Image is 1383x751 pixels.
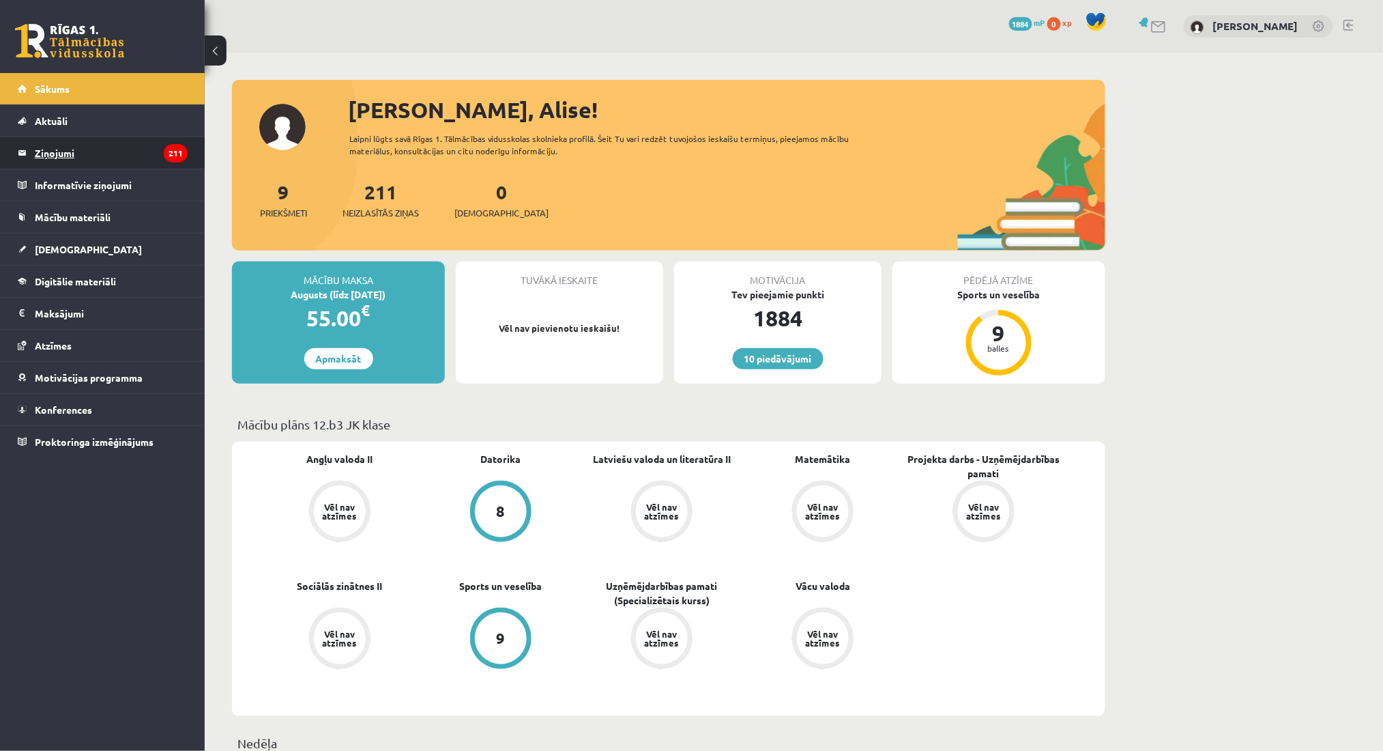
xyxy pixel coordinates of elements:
span: 1884 [1009,17,1032,31]
a: Uzņēmējdarbības pamati (Specializētais kurss) [581,579,742,608]
a: [PERSON_NAME] [1213,19,1298,33]
div: Mācību maksa [232,261,445,287]
a: Konferences [18,394,188,425]
span: Atzīmes [35,339,72,352]
a: Sākums [18,73,188,104]
span: [DEMOGRAPHIC_DATA] [35,243,142,255]
a: Sports un veselība [460,579,542,593]
a: Latviešu valoda un literatūra II [593,452,731,466]
div: balles [978,344,1019,352]
span: Proktoringa izmēģinājums [35,436,154,448]
div: Tuvākā ieskaite [456,261,663,287]
div: Augusts (līdz [DATE]) [232,287,445,302]
a: Datorika [481,452,521,466]
a: Vācu valoda [796,579,850,593]
div: 8 [497,504,506,519]
a: 1884 mP [1009,17,1045,28]
a: Vēl nav atzīmes [903,481,1064,545]
a: Aktuāli [18,105,188,137]
div: Vēl nav atzīmes [321,629,359,647]
a: 9Priekšmeti [260,180,307,220]
span: Priekšmeti [260,206,307,220]
div: [PERSON_NAME], Alise! [348,94,1105,126]
a: Maksājumi [18,298,188,329]
span: 0 [1047,17,1061,31]
a: Vēl nav atzīmes [742,608,903,672]
span: xp [1063,17,1072,28]
div: Vēl nav atzīmes [643,502,681,520]
div: Pēdējā atzīme [892,261,1105,287]
div: 9 [978,322,1019,344]
a: Sports un veselība 9 balles [892,287,1105,378]
div: 9 [497,631,506,646]
a: Rīgas 1. Tālmācības vidusskola [15,24,124,58]
span: Mācību materiāli [35,211,111,223]
a: Apmaksāt [304,348,373,369]
a: [DEMOGRAPHIC_DATA] [18,233,188,265]
a: Vēl nav atzīmes [259,481,420,545]
span: Aktuāli [35,115,68,127]
span: [DEMOGRAPHIC_DATA] [454,206,549,220]
span: Konferences [35,403,92,416]
a: Projekta darbs - Uzņēmējdarbības pamati [903,452,1064,481]
legend: Informatīvie ziņojumi [35,169,188,201]
a: Vēl nav atzīmes [742,481,903,545]
a: 8 [420,481,581,545]
a: Atzīmes [18,330,188,361]
a: Proktoringa izmēģinājums [18,426,188,457]
div: 55.00 [232,302,445,335]
a: Digitālie materiāli [18,266,188,297]
div: Tev pieejamie punkti [674,287,882,302]
span: Sākums [35,83,70,95]
i: 211 [164,144,188,162]
p: Vēl nav pievienotu ieskaišu! [463,322,656,335]
p: Mācību plāns 12.b3 JK klase [237,415,1100,434]
legend: Maksājumi [35,298,188,329]
div: Vēl nav atzīmes [321,502,359,520]
a: Angļu valoda II [307,452,373,466]
div: Vēl nav atzīmes [804,502,842,520]
a: Ziņojumi211 [18,137,188,169]
div: Sports un veselība [892,287,1105,302]
a: 0[DEMOGRAPHIC_DATA] [454,180,549,220]
a: 10 piedāvājumi [733,348,824,369]
div: Motivācija [674,261,882,287]
span: Neizlasītās ziņas [343,206,419,220]
a: Sociālās zinātnes II [297,579,383,593]
a: Vēl nav atzīmes [259,608,420,672]
legend: Ziņojumi [35,137,188,169]
a: 9 [420,608,581,672]
a: Mācību materiāli [18,201,188,233]
div: 1884 [674,302,882,335]
a: Vēl nav atzīmes [581,608,742,672]
a: Informatīvie ziņojumi [18,169,188,201]
div: Laipni lūgts savā Rīgas 1. Tālmācības vidusskolas skolnieka profilā. Šeit Tu vari redzēt tuvojošo... [349,132,873,157]
div: Vēl nav atzīmes [965,502,1003,520]
span: € [362,300,370,320]
img: Alise Strēlniece [1191,20,1204,34]
span: Digitālie materiāli [35,275,116,287]
span: mP [1034,17,1045,28]
a: Motivācijas programma [18,362,188,393]
div: Vēl nav atzīmes [643,629,681,647]
a: 211Neizlasītās ziņas [343,180,419,220]
a: 0 xp [1047,17,1079,28]
a: Vēl nav atzīmes [581,481,742,545]
span: Motivācijas programma [35,371,143,384]
div: Vēl nav atzīmes [804,629,842,647]
a: Matemātika [796,452,851,466]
